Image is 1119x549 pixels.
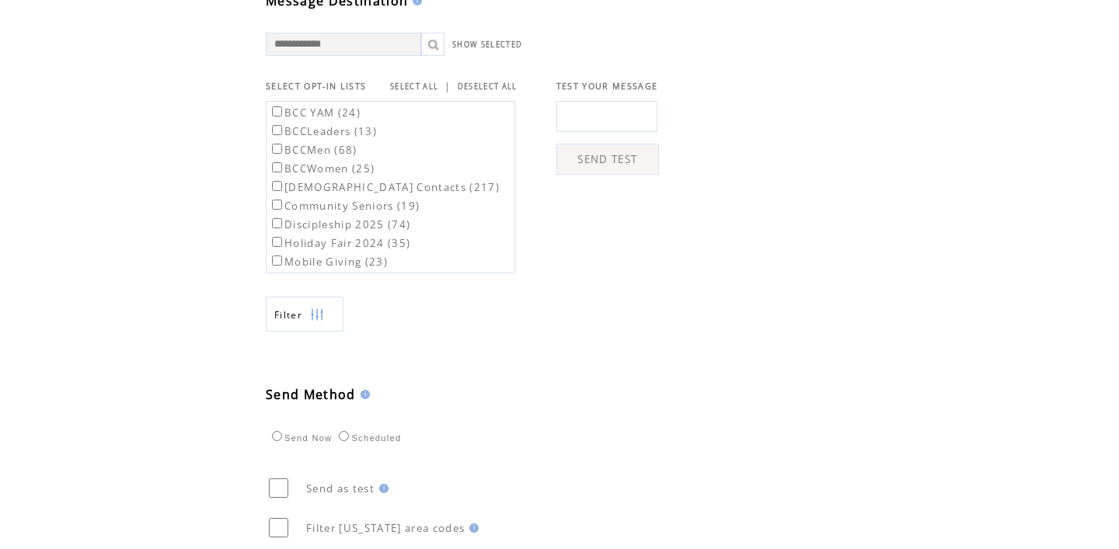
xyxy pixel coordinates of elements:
a: DESELECT ALL [458,82,518,92]
label: Holiday Fair 2024 (35) [269,236,410,250]
input: Community Seniors (19) [272,200,282,210]
input: [DEMOGRAPHIC_DATA] Contacts (217) [272,181,282,191]
input: BCCWomen (25) [272,162,282,172]
a: Filter [266,297,343,332]
span: Send Method [266,386,356,403]
span: TEST YOUR MESSAGE [556,81,658,92]
input: Holiday Fair 2024 (35) [272,237,282,247]
input: BCCLeaders (13) [272,125,282,135]
input: Send Now [272,431,282,441]
span: Filter [US_STATE] area codes [306,521,465,535]
img: help.gif [465,523,479,533]
label: Discipleship 2025 (74) [269,217,410,231]
input: Scheduled [339,431,349,441]
label: BCCLeaders (13) [269,124,377,138]
input: Mobile Giving (23) [272,255,282,266]
a: SEND TEST [556,144,659,175]
img: help.gif [356,390,370,399]
label: Scheduled [335,433,401,443]
label: [DEMOGRAPHIC_DATA] Contacts (217) [269,180,500,194]
input: BCCMen (68) [272,144,282,154]
input: BCC YAM (24) [272,106,282,116]
label: BCC YAM (24) [269,106,361,120]
label: BCCMen (68) [269,143,357,157]
label: Mobile Giving (23) [269,255,388,269]
label: Community Seniors (19) [269,199,420,213]
span: Show filters [274,308,302,321]
a: SHOW SELECTED [452,40,522,50]
label: BCCWomen (25) [269,162,375,175]
span: | [444,79,451,93]
span: SELECT OPT-IN LISTS [266,81,366,92]
label: Send Now [268,433,332,443]
img: filters.png [310,297,324,332]
a: SELECT ALL [390,82,438,92]
input: Discipleship 2025 (74) [272,218,282,228]
img: help.gif [375,484,389,493]
span: Send as test [306,481,375,495]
